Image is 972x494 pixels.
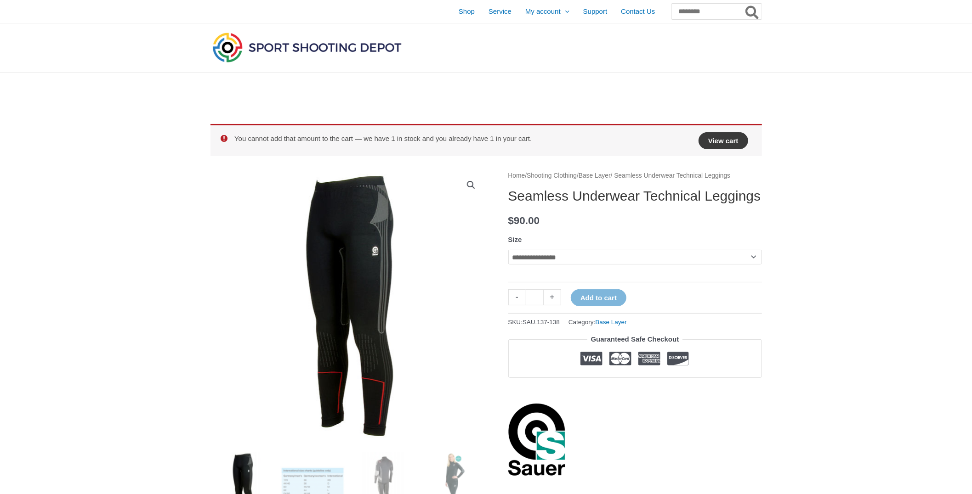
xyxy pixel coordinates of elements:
h1: Seamless Underwear Technical Leggings [508,188,762,204]
a: Shooting Clothing [527,172,577,179]
span: $ [508,215,514,226]
img: Sport Shooting Depot [210,30,404,64]
label: Size [508,236,522,243]
bdi: 90.00 [508,215,540,226]
span: Category: [568,316,627,328]
span: SAU.137-138 [523,319,560,326]
button: Add to cart [571,289,626,306]
img: Seamless Underwear Technical Leggings [210,170,486,445]
li: You cannot add that amount to the cart — we have 1 in stock and you already have 1 in your cart. [234,132,748,145]
span: SKU: [508,316,560,328]
button: Search [744,4,762,19]
a: Base Layer [579,172,611,179]
input: Product quantity [526,289,544,305]
a: Sauer Shooting Sportswear [508,403,566,476]
a: - [508,289,526,305]
a: Base Layer [595,319,626,326]
a: Home [508,172,525,179]
a: + [544,289,561,305]
a: View full-screen image gallery [463,177,479,193]
legend: Guaranteed Safe Checkout [587,333,683,346]
a: View cart [699,132,748,149]
iframe: Customer reviews powered by Trustpilot [508,385,762,396]
nav: Breadcrumb [508,170,762,182]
